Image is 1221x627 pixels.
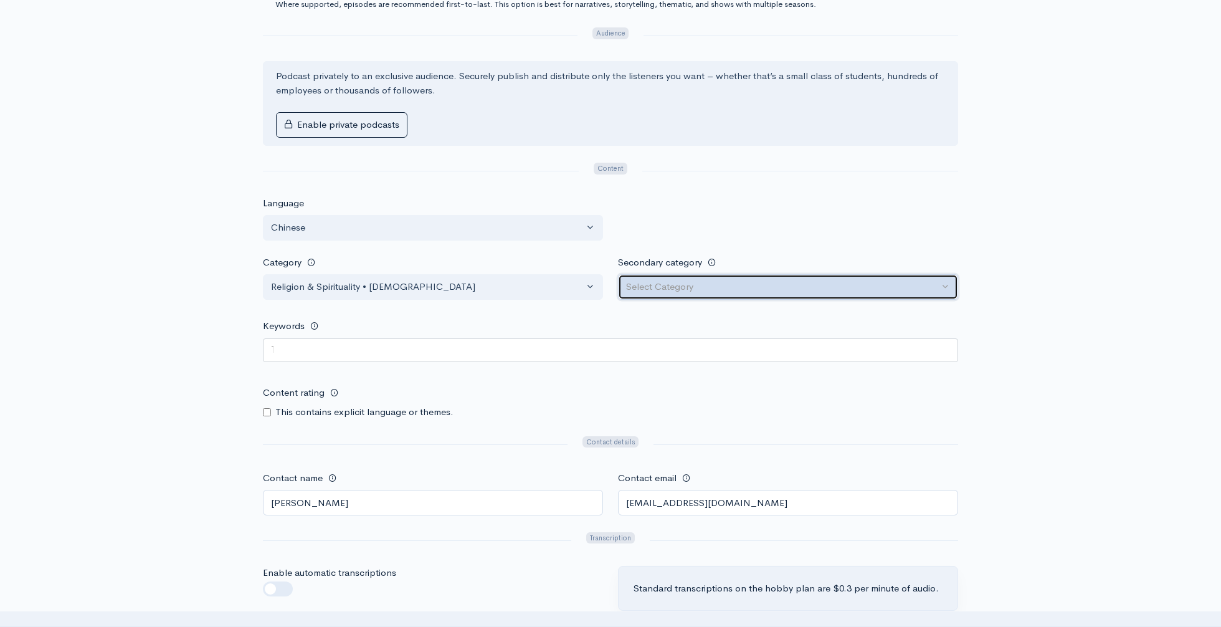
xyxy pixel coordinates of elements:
[619,567,957,611] div: Standard transcriptions on the hobby plan are $0.3 per minute of audio.
[263,256,302,270] label: Category
[276,112,407,138] button: Enable private podcasts
[263,471,323,486] label: Contact name
[263,215,603,241] button: Chinese
[263,490,603,515] input: Turtle podcast productions
[618,490,958,515] input: email@example.com
[271,343,273,357] input: Topic A, Topic B, Topic C
[592,27,629,39] span: Audience
[594,163,627,175] span: Content
[618,471,677,486] label: Contact email
[618,256,702,270] label: Secondary category
[263,196,304,211] label: Language
[271,280,584,294] div: Religion & Spirituality • [DEMOGRAPHIC_DATA]
[586,532,634,544] span: Transcription
[271,221,584,235] div: Chinese
[626,280,939,294] div: Select Category
[263,274,603,300] button: Religion & Spirituality • Christianity
[263,313,305,339] label: Keywords
[618,274,958,300] button: Select Category
[582,436,639,448] span: Contact details
[263,380,325,406] label: Content rating
[275,405,454,419] label: This contains explicit language or themes.
[263,566,396,580] label: Enable automatic transcriptions
[263,61,958,146] div: Podcast privately to an exclusive audience. Securely publish and distribute only the listeners yo...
